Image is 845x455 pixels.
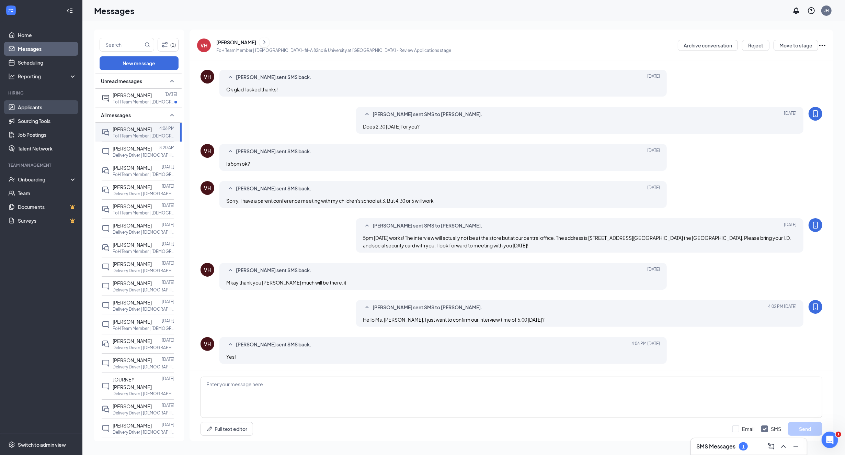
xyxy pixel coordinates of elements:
[113,319,152,325] span: [PERSON_NAME]
[204,266,211,273] div: VH
[792,442,800,451] svg: Minimize
[18,200,77,214] a: DocumentsCrown
[226,147,235,156] svg: SmallChevronUp
[162,402,174,408] p: [DATE]
[18,186,77,200] a: Team
[164,91,177,97] p: [DATE]
[226,160,250,167] span: Is 5pm ok?
[100,38,143,51] input: Search
[226,279,346,286] span: Mkay thank you [PERSON_NAME] much will be there:))
[811,221,820,229] svg: MobileSms
[216,39,256,46] div: [PERSON_NAME]
[818,41,826,49] svg: Ellipses
[113,338,152,344] span: [PERSON_NAME]
[162,260,174,266] p: [DATE]
[363,235,791,248] span: 5pm [DATE] works! The interview will actually not be at the store but at our central office. The ...
[113,145,152,152] span: [PERSON_NAME]
[784,110,797,119] span: [DATE]
[8,73,15,80] svg: Analysis
[162,318,174,324] p: [DATE]
[102,94,110,102] svg: ActiveChat
[18,100,77,114] a: Applicants
[113,242,152,248] span: [PERSON_NAME]
[226,354,236,360] span: Yes!
[113,191,174,197] p: Delivery Driver | [DEMOGRAPHIC_DATA]-fil-A 82nd & University at [GEOGRAPHIC_DATA]
[811,110,820,118] svg: MobileSms
[259,37,270,47] button: ChevronRight
[102,301,110,310] svg: ChatInactive
[226,198,434,204] span: Sorry, I have a parent conference meeting with my children's school at 3. But 4:30 or 5 will work
[18,142,77,155] a: Talent Network
[113,325,174,331] p: FoH Team Member | [DEMOGRAPHIC_DATA]- fil-A 82nd & University at [GEOGRAPHIC_DATA]
[162,356,174,362] p: [DATE]
[102,321,110,329] svg: ChatInactive
[236,73,311,81] span: [PERSON_NAME] sent SMS back.
[373,222,482,230] span: [PERSON_NAME] sent SMS to [PERSON_NAME].
[102,128,110,136] svg: DoubleChat
[261,38,268,46] svg: ChevronRight
[204,73,211,80] div: VH
[145,42,150,47] svg: MagnifyingGlass
[113,248,174,254] p: FoH Team Member | [DEMOGRAPHIC_DATA]- fil-A 82nd & University at [GEOGRAPHIC_DATA]
[102,147,110,156] svg: ChatInactive
[363,317,545,323] span: Hello Ms. [PERSON_NAME], I just want to confirm our interview time of 5:00 [DATE]?
[216,47,451,53] p: FoH Team Member | [DEMOGRAPHIC_DATA]- fil-A 82nd & University at [GEOGRAPHIC_DATA] - Review Appli...
[647,147,660,156] span: [DATE]
[162,441,174,447] p: [DATE]
[822,432,838,448] iframe: Intercom live chat
[8,441,15,448] svg: Settings
[779,442,788,451] svg: ChevronUp
[363,110,371,119] svg: SmallChevronUp
[102,340,110,348] svg: DoubleChat
[18,114,77,128] a: Sourcing Tools
[113,403,152,409] span: [PERSON_NAME]
[113,133,174,139] p: FoH Team Member | [DEMOGRAPHIC_DATA]- fil-A 82nd & University at [GEOGRAPHIC_DATA]
[162,299,174,304] p: [DATE]
[102,244,110,252] svg: DoubleChat
[66,7,73,14] svg: Collapse
[113,165,152,171] span: [PERSON_NAME]
[94,5,134,16] h1: Messages
[206,425,213,432] svg: Pen
[113,345,174,351] p: Delivery Driver | [DEMOGRAPHIC_DATA]-fil-A 82nd & University at [GEOGRAPHIC_DATA]
[18,214,77,227] a: SurveysCrown
[102,224,110,233] svg: ChatInactive
[201,422,253,436] button: Full text editorPen
[113,92,152,98] span: [PERSON_NAME]
[790,441,801,452] button: Minimize
[363,123,420,130] span: Does 2:30 [DATE] for you?
[113,364,174,370] p: Delivery Driver | [DEMOGRAPHIC_DATA]-fil-A 82nd & University at [GEOGRAPHIC_DATA]
[113,152,174,158] p: Delivery Driver | [DEMOGRAPHIC_DATA]-fil-A 82nd & University at [GEOGRAPHIC_DATA]
[162,337,174,343] p: [DATE]
[226,341,235,349] svg: SmallChevronUp
[18,176,71,183] div: Onboarding
[113,299,152,306] span: [PERSON_NAME]
[102,167,110,175] svg: DoubleChat
[742,444,745,450] div: 1
[113,422,152,429] span: [PERSON_NAME]
[678,40,738,51] button: Archive conversation
[101,78,142,85] span: Unread messages
[113,287,174,293] p: Delivery Driver | [DEMOGRAPHIC_DATA]-fil-A 82nd & University at [GEOGRAPHIC_DATA]
[113,429,174,435] p: Delivery Driver | [DEMOGRAPHIC_DATA]-fil-A 82nd & University at [GEOGRAPHIC_DATA]
[101,112,131,119] span: All messages
[363,303,371,312] svg: SmallChevronUp
[647,266,660,275] span: [DATE]
[204,185,211,191] div: VH
[162,241,174,247] p: [DATE]
[102,186,110,194] svg: DoubleChat
[162,376,174,381] p: [DATE]
[102,359,110,367] svg: ChatInactive
[18,128,77,142] a: Job Postings
[742,40,769,51] button: Reject
[113,376,152,390] span: JOURNEY [PERSON_NAME]
[226,86,278,92] span: Ok glad I asked thanks!
[102,424,110,433] svg: ChatInactive
[767,442,775,451] svg: ComposeMessage
[113,229,174,235] p: Delivery Driver | [DEMOGRAPHIC_DATA]-fil-A 82nd & University at [GEOGRAPHIC_DATA]
[373,303,482,312] span: [PERSON_NAME] sent SMS to [PERSON_NAME].
[102,282,110,290] svg: ChatInactive
[162,222,174,227] p: [DATE]
[226,73,235,81] svg: SmallChevronUp
[113,171,174,177] p: FoH Team Member | [DEMOGRAPHIC_DATA]- fil-A 82nd & University at [GEOGRAPHIC_DATA]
